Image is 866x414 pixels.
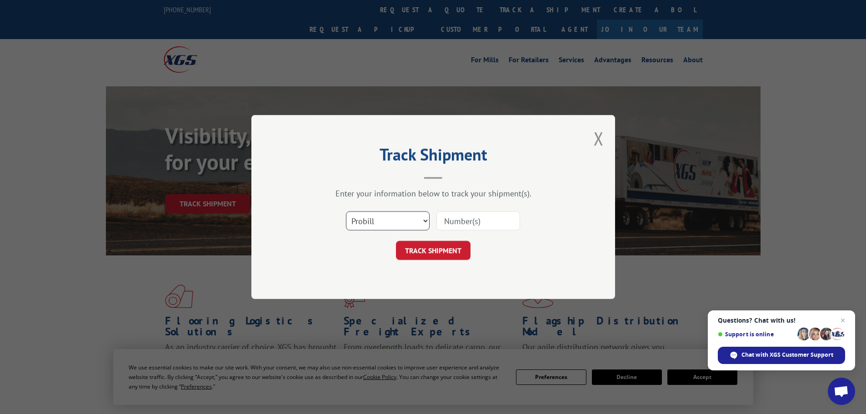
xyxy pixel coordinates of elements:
[837,315,848,326] span: Close chat
[718,347,845,364] div: Chat with XGS Customer Support
[436,211,520,230] input: Number(s)
[297,188,570,199] div: Enter your information below to track your shipment(s).
[396,241,471,260] button: TRACK SHIPMENT
[718,331,794,338] span: Support is online
[594,126,604,150] button: Close modal
[297,148,570,165] h2: Track Shipment
[718,317,845,324] span: Questions? Chat with us!
[741,351,833,359] span: Chat with XGS Customer Support
[828,378,855,405] div: Open chat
